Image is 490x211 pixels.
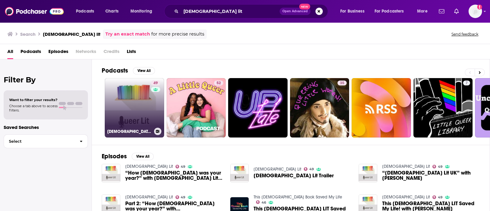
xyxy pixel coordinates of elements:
a: Show notifications dropdown [436,6,447,17]
a: 49 [175,165,186,168]
h2: Filter By [4,75,88,84]
a: Queer Lit [254,167,301,172]
a: Queer Lit [382,194,430,200]
span: For Podcasters [375,7,404,16]
span: 35 [340,80,344,86]
span: “How [DEMOGRAPHIC_DATA] was your year?” with [DEMOGRAPHIC_DATA] Lit 2022 [125,170,223,181]
button: Show profile menu [469,5,482,18]
img: User Profile [469,5,482,18]
span: 49 [438,165,443,168]
h2: Podcasts [102,67,128,74]
span: 49 [153,80,158,86]
h3: [DEMOGRAPHIC_DATA] Lit [107,129,152,134]
span: Podcasts [76,7,94,16]
span: Monitoring [130,7,152,16]
a: Charts [101,6,122,16]
a: This Queer Book Saved My Life [254,194,342,200]
span: 49 [309,168,314,171]
span: 49 [181,165,185,168]
span: Select [4,139,75,143]
a: 52 [167,78,226,138]
span: 7 [466,80,468,86]
a: Episodes [48,47,68,59]
h2: Episodes [102,153,127,160]
a: Queer Lit [125,164,173,169]
span: Choose a tab above to access filters. [9,104,58,112]
span: Charts [105,7,119,16]
div: Search podcasts, credits, & more... [170,4,334,18]
span: Want to filter your results? [9,98,58,102]
img: “Queer Lit UK” with Matthew Cornford [359,164,377,183]
a: 49 [151,81,160,85]
a: “How queer was your year?” with Queer Lit 2022 [125,170,223,181]
a: Queer Lit Trailer [254,173,334,178]
a: Try an exact match [105,31,150,38]
span: for more precise results [151,31,204,38]
button: open menu [126,6,160,16]
a: All [7,47,13,59]
button: Open AdvancedNew [280,8,311,15]
a: Lists [127,47,136,59]
span: More [417,7,428,16]
a: Podcasts [21,47,41,59]
img: Queer Lit Trailer [230,164,249,183]
img: Podchaser - Follow, Share and Rate Podcasts [5,6,64,17]
span: Open Advanced [282,10,308,13]
span: For Business [340,7,364,16]
span: “[DEMOGRAPHIC_DATA] Lit UK” with [PERSON_NAME] [382,170,480,181]
a: Queer Lit [125,194,173,200]
a: 49 [175,195,186,199]
button: open menu [336,6,372,16]
a: “Queer Lit UK” with Matthew Cornford [382,170,480,181]
span: 46 [262,201,266,204]
img: “How queer was your year?” with Queer Lit 2022 [102,164,120,183]
a: 7 [463,81,470,85]
span: 49 [438,196,443,199]
a: 49 [432,165,443,168]
a: 35 [290,78,349,138]
span: Networks [76,47,96,59]
span: 49 [181,196,185,199]
a: 49 [432,195,443,199]
button: View All [132,153,154,160]
button: Send feedback [450,32,480,37]
span: Logged in as dbartlett [469,5,482,18]
button: open menu [72,6,102,16]
button: open menu [413,6,435,16]
a: 49 [304,167,314,171]
h3: Search [20,31,36,37]
a: Show notifications dropdown [452,6,461,17]
span: New [299,4,310,9]
input: Search podcasts, credits, & more... [181,6,280,16]
a: EpisodesView All [102,153,154,160]
svg: Add a profile image [477,5,482,9]
a: 49[DEMOGRAPHIC_DATA] Lit [105,78,164,138]
span: 52 [217,80,221,86]
button: View All [133,67,155,74]
h3: [DEMOGRAPHIC_DATA] lit [43,31,100,37]
button: open menu [371,6,413,16]
a: Queer Lit [382,164,430,169]
a: 46 [256,200,266,204]
a: 7 [413,78,473,138]
button: Select [4,134,88,148]
a: 52 [214,81,223,85]
a: 35 [337,81,347,85]
span: [DEMOGRAPHIC_DATA] Lit Trailer [254,173,334,178]
span: Credits [104,47,119,59]
p: Saved Searches [4,124,88,130]
a: PodcastsView All [102,67,155,74]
